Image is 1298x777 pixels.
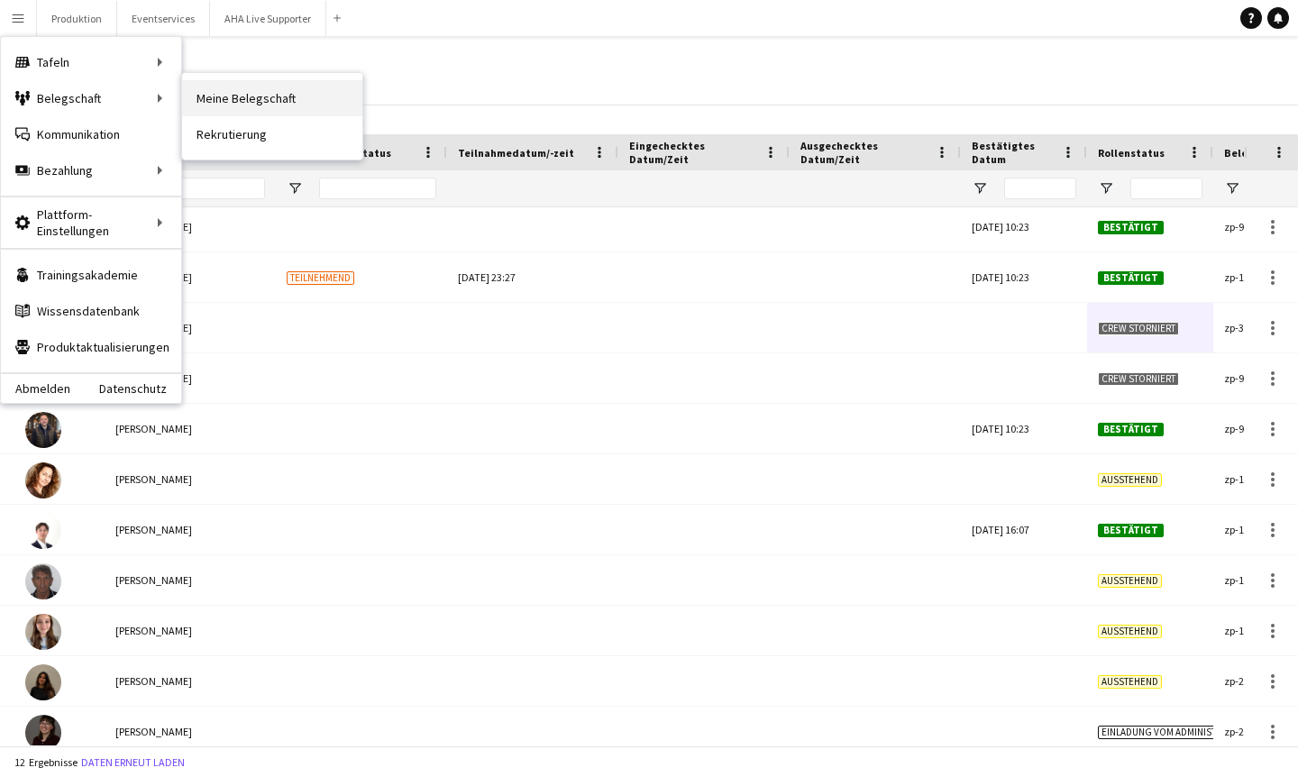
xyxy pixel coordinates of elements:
img: Tamara Anliker [25,462,61,498]
span: Rollenstatus [1098,146,1165,160]
a: Produktaktualisierungen [1,329,181,365]
a: Kommunikation [1,116,181,152]
span: [PERSON_NAME] [115,624,192,637]
button: Filtermenü öffnen [287,180,303,197]
input: Bestätigungsstatus Filtereingang [319,178,436,199]
button: AHA Live Supporter [210,1,326,36]
img: Holger Schwede [25,412,61,448]
span: Ausstehend [1098,574,1162,588]
div: Belegschaft [1,80,181,116]
div: [DATE] 23:27 [458,252,608,302]
span: Bestätigt [1098,423,1164,436]
div: [DATE] 10:23 [961,404,1087,453]
img: Vera Mayer [25,715,61,751]
span: [PERSON_NAME] [115,523,192,536]
span: Bestätigt [1098,524,1164,537]
span: [PERSON_NAME] [115,573,192,587]
span: Ausstehend [1098,675,1162,689]
span: Crew storniert [1098,322,1179,335]
button: Filtermenü öffnen [1098,180,1114,197]
span: [PERSON_NAME] [115,472,192,486]
div: Bezahlung [1,152,181,188]
span: Bestätigt [1098,221,1164,234]
a: Meine Belegschaft [182,80,362,116]
a: Rekrutierung [182,116,362,152]
span: Ausstehend [1098,473,1162,487]
div: [DATE] 16:07 [961,505,1087,554]
img: Elin Mehmann [25,614,61,650]
span: Ausstehend [1098,625,1162,638]
img: Havin Sahin [25,664,61,700]
button: Daten erneut laden [78,753,188,772]
button: Filtermenü öffnen [1224,180,1240,197]
a: Abmelden [1,381,70,396]
button: Filtermenü öffnen [972,180,988,197]
span: [PERSON_NAME] [115,725,192,738]
span: [PERSON_NAME] [115,674,192,688]
span: Bestätigt [1098,271,1164,285]
span: Eingechecktes Datum/Zeit [629,139,757,166]
img: Benjamin Brändli [25,513,61,549]
button: Eventservices [117,1,210,36]
div: [DATE] 10:23 [961,252,1087,302]
img: Clive Kelly [25,563,61,599]
div: [DATE] 10:23 [961,202,1087,251]
span: Teilnehmend [287,271,354,285]
input: Rollenstatus Filtereingang [1130,178,1202,199]
span: Ausgechecktes Datum/Zeit [800,139,928,166]
span: Teilnahmedatum/-zeit [458,146,574,160]
div: Plattform-Einstellungen [1,205,181,241]
a: Trainingsakademie [1,257,181,293]
span: [PERSON_NAME] [115,422,192,435]
span: Bestätigtes Datum [972,139,1055,166]
div: Tafeln [1,44,181,80]
a: Datenschutz [99,381,181,396]
button: Produktion [37,1,117,36]
a: Wissensdatenbank [1,293,181,329]
input: Name Filtereingang [148,178,265,199]
input: Bestätigtes Datum Filtereingang [1004,178,1076,199]
span: Crew storniert [1098,372,1179,386]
